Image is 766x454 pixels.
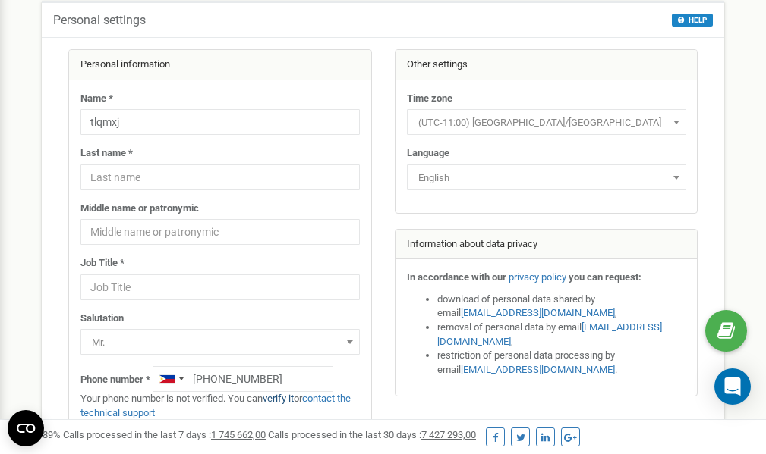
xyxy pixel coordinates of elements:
[86,332,355,353] span: Mr.
[407,271,506,283] strong: In accordance with our
[407,92,452,106] label: Time zone
[211,429,266,440] u: 1 745 662,00
[437,349,686,377] li: restriction of personal data processing by email .
[80,164,360,190] input: Last name
[437,293,686,321] li: download of personal data shared by email ,
[80,392,360,420] p: Your phone number is not verified. You can or
[80,329,360,355] span: Mr.
[53,14,146,27] h5: Personal settings
[437,321,662,347] a: [EMAIL_ADDRESS][DOMAIN_NAME]
[569,271,641,283] strong: you can request:
[714,368,751,405] div: Open Intercom Messenger
[8,410,44,446] button: Open CMP widget
[63,429,266,440] span: Calls processed in the last 7 days :
[80,109,360,135] input: Name
[80,92,113,106] label: Name *
[407,109,686,135] span: (UTC-11:00) Pacific/Midway
[80,202,199,216] label: Middle name or patronymic
[396,50,698,80] div: Other settings
[80,393,351,418] a: contact the technical support
[80,146,133,161] label: Last name *
[268,429,476,440] span: Calls processed in the last 30 days :
[396,230,698,260] div: Information about data privacy
[461,364,615,375] a: [EMAIL_ADDRESS][DOMAIN_NAME]
[80,312,124,326] label: Salutation
[69,50,371,80] div: Personal information
[509,271,566,283] a: privacy policy
[412,112,681,133] span: (UTC-11:00) Pacific/Midway
[421,429,476,440] u: 7 427 293,00
[461,307,615,318] a: [EMAIL_ADDRESS][DOMAIN_NAME]
[153,366,333,392] input: +1-800-555-55-55
[80,274,360,300] input: Job Title
[153,367,188,391] div: Telephone country code
[407,164,686,190] span: English
[437,321,686,349] li: removal of personal data by email ,
[263,393,294,404] a: verify it
[80,219,360,245] input: Middle name or patronymic
[412,168,681,189] span: English
[80,256,125,271] label: Job Title *
[80,373,150,387] label: Phone number *
[407,146,449,161] label: Language
[672,14,713,27] button: HELP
